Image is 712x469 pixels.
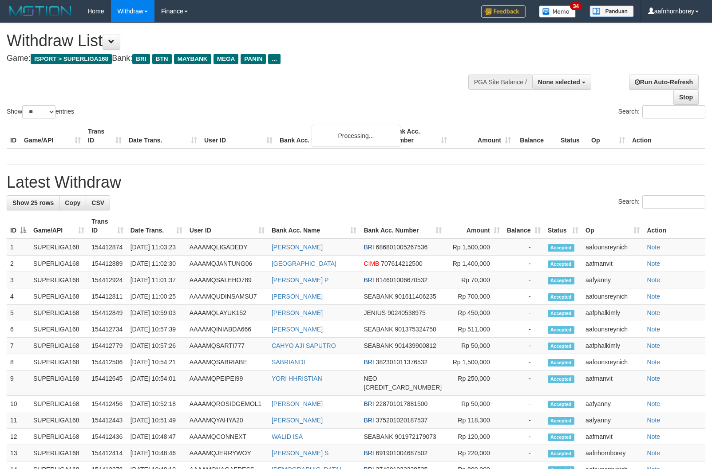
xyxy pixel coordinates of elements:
td: [DATE] 10:54:01 [127,370,186,396]
h1: Latest Withdraw [7,173,705,191]
span: JENIUS [364,309,386,316]
label: Search: [618,105,705,118]
th: Amount [451,123,514,149]
th: Action [629,123,705,149]
th: Action [643,213,705,239]
td: Rp 511,000 [445,321,503,338]
a: Note [647,342,660,349]
th: Date Trans.: activate to sort column ascending [127,213,186,239]
span: Accepted [548,450,574,457]
td: AAAAMQUDINSAMSU7 [186,288,268,305]
td: SUPERLIGA168 [30,370,88,396]
a: SABRIANDI [272,359,305,366]
td: Rp 450,000 [445,305,503,321]
th: ID [7,123,20,149]
td: 154412811 [88,288,127,305]
td: - [503,239,544,256]
span: BRI [364,400,374,407]
span: Accepted [548,434,574,441]
span: BRI [364,449,374,457]
td: aafphalkimly [582,305,643,321]
th: Amount: activate to sort column ascending [445,213,503,239]
span: NEO [364,375,377,382]
td: SUPERLIGA168 [30,338,88,354]
span: Copy 901611406235 to clipboard [395,293,436,300]
a: CSV [86,195,110,210]
td: AAAAMQYAHYA20 [186,412,268,429]
span: BTN [152,54,172,64]
td: 3 [7,272,30,288]
span: Copy 691901004687502 to clipboard [376,449,428,457]
span: Accepted [548,343,574,350]
td: 5 [7,305,30,321]
td: Rp 50,000 [445,396,503,412]
th: Balance: activate to sort column ascending [503,213,544,239]
td: - [503,272,544,288]
td: Rp 118,300 [445,412,503,429]
a: Note [647,260,660,267]
div: PGA Site Balance / [468,75,532,90]
td: - [503,396,544,412]
td: [DATE] 10:48:47 [127,429,186,445]
a: [PERSON_NAME] [272,326,323,333]
th: User ID [201,123,276,149]
td: 154412779 [88,338,127,354]
a: Note [647,433,660,440]
th: User ID: activate to sort column ascending [186,213,268,239]
img: panduan.png [589,5,634,17]
span: Accepted [548,417,574,425]
td: Rp 250,000 [445,370,503,396]
span: Accepted [548,293,574,301]
td: [DATE] 10:57:26 [127,338,186,354]
td: - [503,445,544,461]
a: Note [647,449,660,457]
span: Copy 901972179073 to clipboard [395,433,436,440]
a: [PERSON_NAME] [272,309,323,316]
img: Button%20Memo.svg [539,5,576,18]
span: BRI [364,359,374,366]
td: aafyanny [582,396,643,412]
span: CIMB [364,260,379,267]
span: Accepted [548,277,574,284]
span: PANIN [241,54,266,64]
td: AAAAMQINIABDA666 [186,321,268,338]
a: WALID ISA [272,433,303,440]
td: 154412645 [88,370,127,396]
td: - [503,305,544,321]
td: aafmanvit [582,429,643,445]
th: Trans ID [84,123,125,149]
a: Show 25 rows [7,195,59,210]
a: [PERSON_NAME] [272,400,323,407]
td: 12 [7,429,30,445]
span: SEABANK [364,433,393,440]
div: Processing... [312,125,400,147]
td: aafyanny [582,412,643,429]
td: - [503,412,544,429]
td: 154412436 [88,429,127,445]
td: 1 [7,239,30,256]
a: [PERSON_NAME] [272,244,323,251]
td: SUPERLIGA168 [30,354,88,370]
th: ID: activate to sort column descending [7,213,30,239]
td: Rp 120,000 [445,429,503,445]
th: Op [588,123,629,149]
span: Copy 901375324750 to clipboard [395,326,436,333]
a: [PERSON_NAME] P [272,276,328,284]
select: Showentries [22,105,55,118]
span: ... [268,54,280,64]
td: [DATE] 11:00:25 [127,288,186,305]
span: Copy 228701017881500 to clipboard [376,400,428,407]
td: AAAAMQJANTUNG06 [186,256,268,272]
td: 13 [7,445,30,461]
td: Rp 220,000 [445,445,503,461]
a: [PERSON_NAME] [272,293,323,300]
td: AAAAMQLAYUK152 [186,305,268,321]
th: Balance [514,123,557,149]
td: SUPERLIGA168 [30,412,88,429]
td: Rp 700,000 [445,288,503,305]
a: Note [647,400,660,407]
span: Copy 5859459201250908 to clipboard [364,384,442,391]
td: Rp 1,500,000 [445,239,503,256]
td: 154412889 [88,256,127,272]
th: Bank Acc. Number: activate to sort column ascending [360,213,445,239]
